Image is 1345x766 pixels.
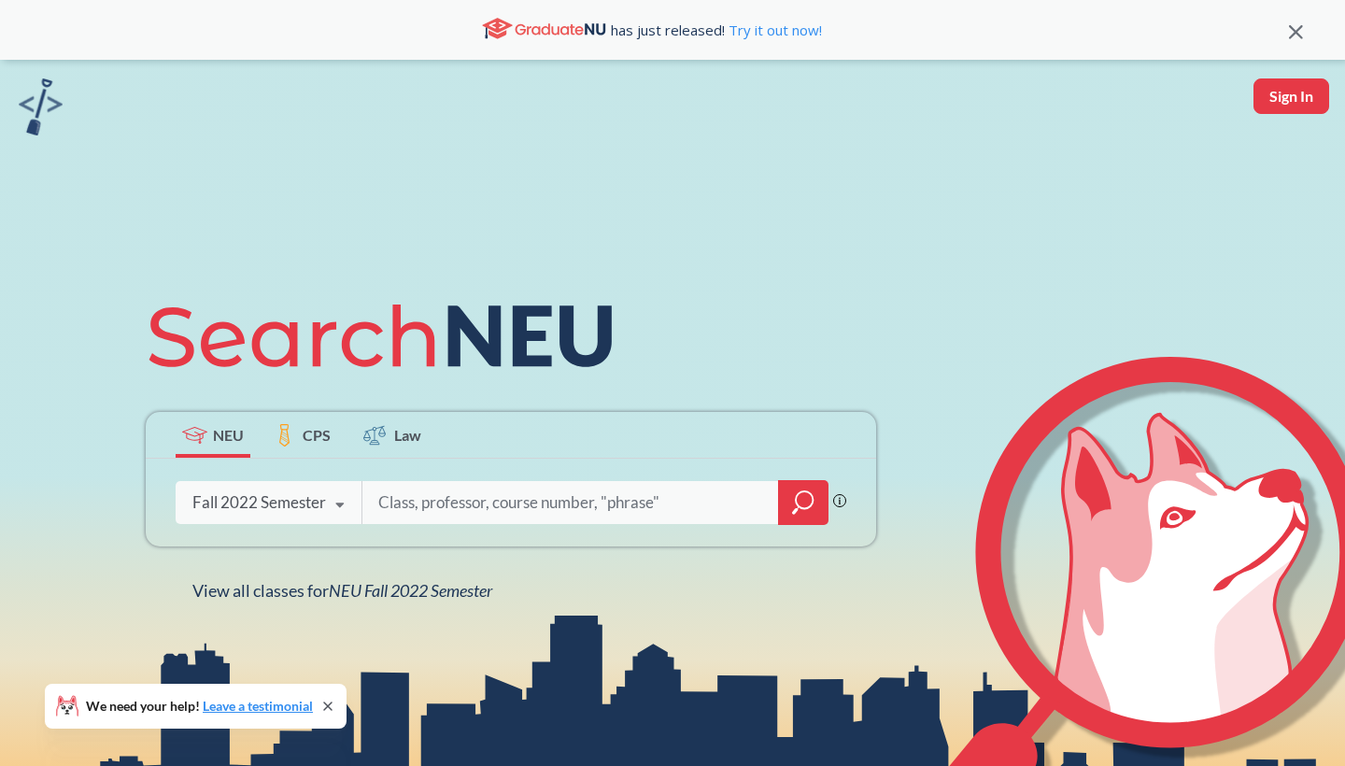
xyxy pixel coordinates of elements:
div: magnifying glass [778,480,828,525]
span: has just released! [611,20,822,40]
img: sandbox logo [19,78,63,135]
a: sandbox logo [19,78,63,141]
svg: magnifying glass [792,489,814,516]
div: Fall 2022 Semester [192,492,326,513]
button: Sign In [1253,78,1329,114]
span: NEU Fall 2022 Semester [329,580,492,601]
a: Leave a testimonial [203,698,313,714]
a: Try it out now! [725,21,822,39]
input: Class, professor, course number, "phrase" [376,483,765,522]
span: We need your help! [86,700,313,713]
span: CPS [303,424,331,446]
span: View all classes for [192,580,492,601]
span: NEU [213,424,244,446]
span: Law [394,424,421,446]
